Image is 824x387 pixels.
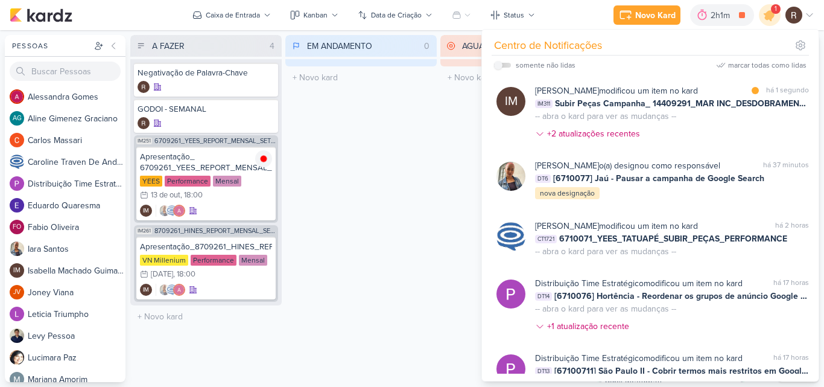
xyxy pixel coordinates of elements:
[535,302,676,315] div: -- abra o kard para ver as mudanças --
[136,228,152,234] span: IM261
[10,155,24,169] img: Caroline Traven De Andrade
[547,127,642,140] div: +2 atualizações recentes
[10,263,24,278] div: Isabella Machado Guimarães
[555,97,809,110] span: Subir Peças Campanha_ 14409291_MAR INC_DESDOBRAMENTO_AJUSTE_STATUS_PRODUTO
[554,365,809,377] span: [67100711] São Paulo II - Cobrir termos mais restritos em Google Ads
[505,93,518,110] p: IM
[535,86,599,96] b: [PERSON_NAME]
[535,85,698,97] div: modificou um item no kard
[535,278,644,289] b: Distribuição Time Estratégico
[10,40,92,51] div: Pessoas
[288,69,434,86] input: + Novo kard
[535,245,676,258] div: -- abra o kard para ver as mudanças --
[535,174,551,183] span: DT6
[535,292,552,301] span: DT14
[10,285,24,299] div: Joney Viana
[159,284,171,296] img: Iara Santos
[140,284,152,296] div: Isabella Machado Guimarães
[763,159,809,172] div: há 37 minutos
[10,241,24,256] img: Iara Santos
[535,159,720,172] div: o(a) designou como responsável
[766,85,809,97] div: há 1 segundo
[10,198,24,213] img: Eduardo Quaresma
[151,191,180,199] div: 13 de out
[10,111,24,126] div: Aline Gimenez Graciano
[13,289,21,296] p: JV
[28,373,125,386] div: M a r i a n a A m o r i m
[10,8,72,22] img: kardz.app
[28,243,125,255] div: I a r a S a n t o s
[140,241,272,252] div: Apresentação_8709261_HINES_REPORT_MENSAL_SETEMBRO
[143,287,149,293] p: IM
[10,89,24,104] img: Alessandra Gomes
[535,187,600,199] div: nova designação
[10,372,24,386] img: Mariana Amorim
[28,330,125,342] div: L e v y P e s s o a
[443,69,589,86] input: + Novo kard
[635,9,676,22] div: Novo Kard
[154,138,276,144] span: 6709261_YEES_REPORT_MENSAL_SETEMBRO
[535,220,698,232] div: modificou um item no kard
[494,37,602,54] div: Centro de Notificações
[173,205,185,217] img: Alessandra Gomes
[785,7,802,24] img: Rafael Dornelles
[496,222,525,251] img: Caroline Traven De Andrade
[28,264,125,277] div: I s a b e l l a M a c h a d o G u i m a r ã e s
[775,220,809,232] div: há 2 horas
[496,354,525,383] img: Distribuição Time Estratégico
[191,255,236,266] div: Performance
[166,205,178,217] img: Caroline Traven De Andrade
[535,100,553,108] span: IM311
[28,134,125,147] div: C a r l o s M a s s a r i
[496,87,525,116] div: Isabella Machado Guimarães
[213,176,241,187] div: Mensal
[553,172,764,185] span: [6710077] Jaú - Pausar a campanha de Google Search
[136,138,152,144] span: IM251
[773,352,809,365] div: há 17 horas
[535,221,599,231] b: [PERSON_NAME]
[265,40,279,53] div: 4
[10,350,24,365] img: Lucimara Paz
[159,205,171,217] img: Iara Santos
[28,112,125,125] div: A l i n e G i m e n e z G r a c i a n o
[28,91,125,103] div: A l e s s a n d r a G o m e s
[156,205,185,217] div: Colaboradores: Iara Santos, Caroline Traven De Andrade, Alessandra Gomes
[140,152,272,173] div: Apresentação_ 6709261_YEES_REPORT_MENSAL_SETEMBRO
[138,81,150,93] img: Rafael Dornelles
[535,352,743,365] div: modificou um item no kard
[28,199,125,212] div: E d u a r d o Q u a r e s m a
[13,224,21,231] p: FO
[143,208,149,214] p: IM
[728,60,807,71] div: marcar todas como lidas
[140,176,162,187] div: YEES
[535,353,644,363] b: Distribuição Time Estratégico
[140,284,152,296] div: Criador(a): Isabella Machado Guimarães
[28,221,125,234] div: F a b i o O l i v e i r a
[140,205,152,217] div: Criador(a): Isabella Machado Guimarães
[10,328,24,343] img: Levy Pessoa
[166,284,178,296] img: Caroline Traven De Andrade
[156,284,185,296] div: Colaboradores: Iara Santos, Caroline Traven De Andrade, Alessandra Gomes
[239,255,267,266] div: Mensal
[28,178,125,190] div: D i s t r i b u i ç ã o T i m e E s t r a t é g i c o
[535,161,599,171] b: [PERSON_NAME]
[496,162,525,191] img: Iara Santos
[10,133,24,147] img: Carlos Massari
[547,320,632,333] div: +1 atualização recente
[10,307,24,321] img: Leticia Triumpho
[516,60,575,71] div: somente não lidas
[10,176,24,191] img: Distribuição Time Estratégico
[140,205,152,217] div: Isabella Machado Guimarães
[496,280,525,309] img: Distribuição Time Estratégico
[13,115,22,122] p: AG
[711,9,734,22] div: 2h1m
[138,117,150,129] img: Rafael Dornelles
[535,277,743,290] div: modificou um item no kard
[28,286,125,299] div: J o n e y V i a n a
[140,255,188,266] div: VN Millenium
[151,270,173,278] div: [DATE]
[180,191,203,199] div: , 18:00
[138,81,150,93] div: Criador(a): Rafael Dornelles
[165,176,211,187] div: Performance
[554,290,809,302] span: [6710076] Hortência - Reordenar os grupos de anúncio Google Ads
